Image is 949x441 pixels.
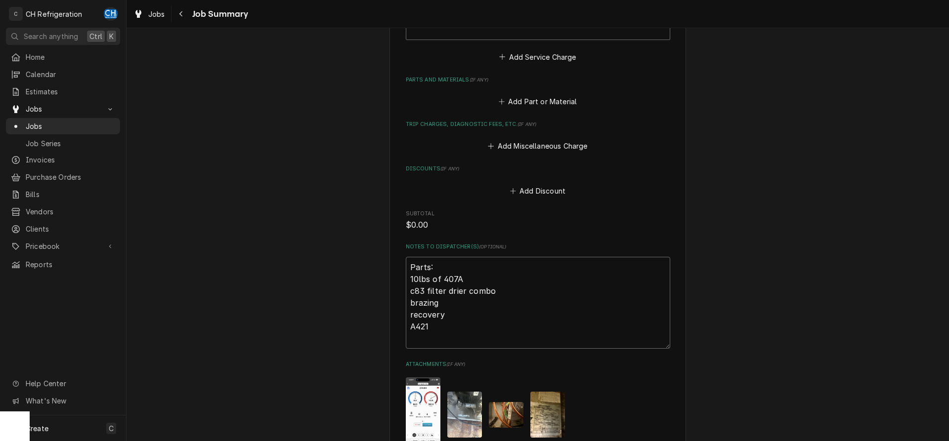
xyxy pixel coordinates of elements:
div: Chris Hiraga's Avatar [104,7,118,21]
span: Help Center [26,378,114,389]
span: Estimates [26,86,115,97]
span: Search anything [24,31,78,41]
span: What's New [26,396,114,406]
span: Bills [26,189,115,200]
button: Add Discount [508,184,567,198]
a: Go to Pricebook [6,238,120,254]
span: Job Series [26,138,115,149]
span: Jobs [26,121,115,131]
span: Invoices [26,155,115,165]
span: Pricebook [26,241,100,251]
div: Subtotal [406,210,670,231]
a: Jobs [129,6,169,22]
a: Bills [6,186,120,202]
a: Vendors [6,203,120,220]
span: Clients [26,224,115,234]
a: Reports [6,256,120,273]
div: Parts and Materials [406,76,670,109]
div: Trip Charges, Diagnostic Fees, etc. [406,120,670,153]
span: Jobs [26,104,100,114]
label: Trip Charges, Diagnostic Fees, etc. [406,120,670,128]
span: Reports [26,259,115,270]
img: 8DfQQIOHTais2TTYTn1u [447,392,482,438]
span: Subtotal [406,219,670,231]
a: Clients [6,221,120,237]
span: K [109,31,114,41]
label: Notes to Dispatcher(s) [406,243,670,251]
button: Add Part or Material [497,95,578,109]
a: Calendar [6,66,120,82]
span: ( if any ) [470,77,488,82]
span: ( if any ) [440,166,459,171]
span: Ctrl [89,31,102,41]
a: Purchase Orders [6,169,120,185]
img: jvZO5VZLSk6Bkrp2P56P [489,402,523,428]
div: CH [104,7,118,21]
a: Jobs [6,118,120,134]
span: Jobs [148,9,165,19]
label: Discounts [406,165,670,173]
img: FFV1KgOYQPaEE0FToyY1 [530,392,565,438]
span: Job Summary [189,7,249,21]
button: Search anythingCtrlK [6,28,120,45]
span: $0.00 [406,220,429,230]
span: ( optional ) [479,244,507,249]
a: Go to What's New [6,393,120,409]
label: Parts and Materials [406,76,670,84]
textarea: Parts: 10lbs of 407A c83 filter drier combo brazing recovery A421 [406,257,670,349]
a: Estimates [6,83,120,100]
button: Add Service Charge [498,50,578,64]
span: Purchase Orders [26,172,115,182]
a: Go to Help Center [6,375,120,392]
span: Vendors [26,206,115,217]
span: C [109,423,114,434]
a: Job Series [6,135,120,152]
span: ( if any ) [518,121,536,127]
div: Notes to Dispatcher(s) [406,243,670,348]
a: Home [6,49,120,65]
a: Invoices [6,152,120,168]
span: Create [26,424,48,433]
div: C [9,7,23,21]
button: Add Miscellaneous Charge [486,139,589,153]
label: Attachments [406,361,670,368]
span: Home [26,52,115,62]
div: CH Refrigeration [26,9,83,19]
button: Navigate back [173,6,189,22]
a: Go to Jobs [6,101,120,117]
span: ( if any ) [446,361,465,367]
span: Subtotal [406,210,670,218]
div: Discounts [406,165,670,198]
span: Calendar [26,69,115,80]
